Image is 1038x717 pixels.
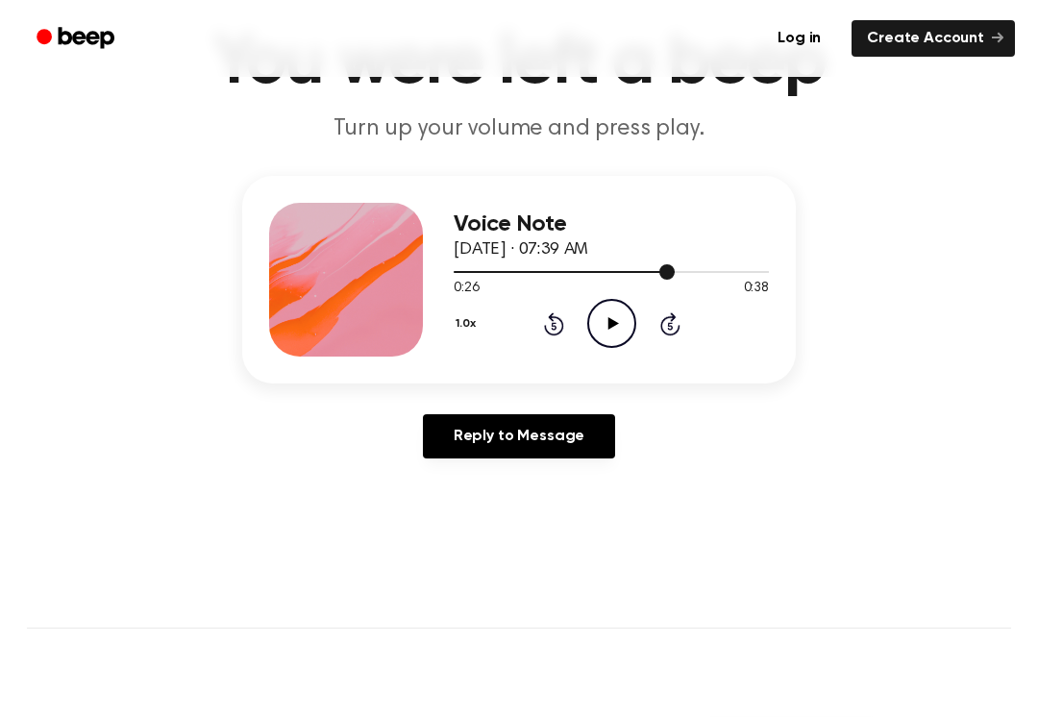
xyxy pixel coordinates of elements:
a: Create Account [852,20,1015,57]
h3: Voice Note [454,211,769,237]
button: 1.0x [454,308,482,340]
p: Turn up your volume and press play. [150,113,888,145]
span: [DATE] · 07:39 AM [454,241,588,259]
a: Beep [23,20,132,58]
span: 0:26 [454,279,479,299]
span: 0:38 [744,279,769,299]
a: Reply to Message [423,414,615,458]
a: Log in [758,16,840,61]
